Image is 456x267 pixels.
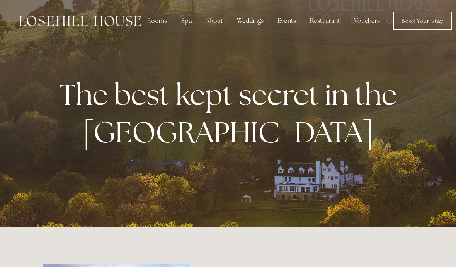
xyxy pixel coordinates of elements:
[199,13,229,29] div: About
[175,13,198,29] div: Spa
[19,16,141,26] img: Losehill House
[141,13,174,29] div: Rooms
[271,13,302,29] div: Events
[393,12,452,30] a: Book Your Stay
[231,13,270,29] div: Weddings
[60,75,403,151] strong: The best kept secret in the [GEOGRAPHIC_DATA]
[304,13,346,29] div: Restaurant
[348,13,386,29] a: Vouchers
